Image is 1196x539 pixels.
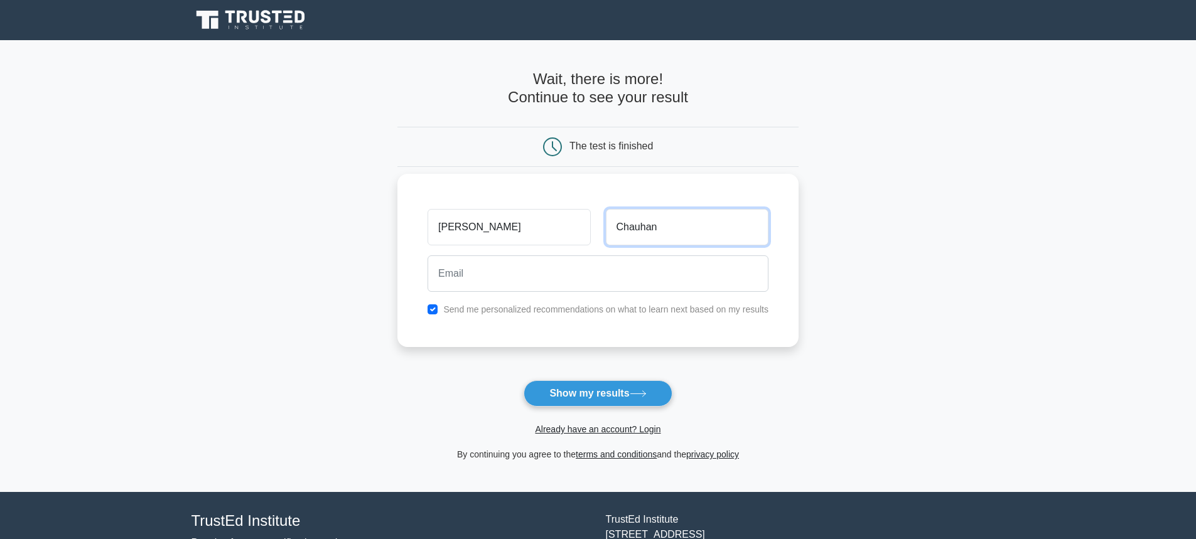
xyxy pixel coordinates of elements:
[443,304,768,314] label: Send me personalized recommendations on what to learn next based on my results
[428,255,768,292] input: Email
[397,70,799,107] h4: Wait, there is more! Continue to see your result
[428,209,590,245] input: First name
[524,380,672,407] button: Show my results
[191,512,591,530] h4: TrustEd Institute
[686,449,739,459] a: privacy policy
[569,141,653,151] div: The test is finished
[606,209,768,245] input: Last name
[576,449,657,459] a: terms and conditions
[390,447,806,462] div: By continuing you agree to the and the
[535,424,660,434] a: Already have an account? Login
